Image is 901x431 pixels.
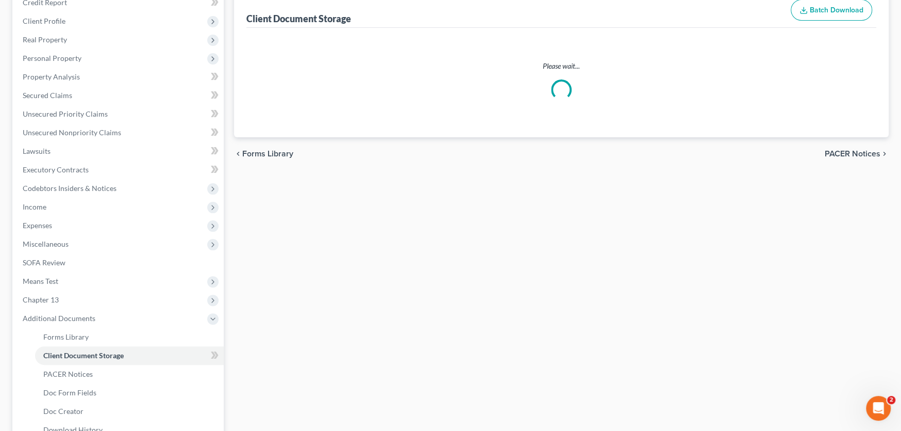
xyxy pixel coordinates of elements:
span: Real Property [23,35,67,44]
a: Property Analysis [14,68,224,86]
span: Additional Documents [23,314,95,323]
div: Client Document Storage [246,12,351,25]
button: PACER Notices chevron_right [825,150,889,158]
span: Lawsuits [23,147,51,155]
span: Batch Download [810,6,863,14]
a: Lawsuits [14,142,224,161]
span: Unsecured Priority Claims [23,109,108,118]
span: Miscellaneous [23,240,69,248]
span: Doc Creator [43,407,84,416]
span: Personal Property [23,54,81,62]
span: Chapter 13 [23,295,59,304]
a: Client Document Storage [35,346,224,365]
span: Executory Contracts [23,165,89,174]
i: chevron_right [880,150,889,158]
span: Expenses [23,221,52,230]
span: PACER Notices [43,370,93,378]
span: Unsecured Nonpriority Claims [23,128,121,137]
a: Forms Library [35,328,224,346]
span: Forms Library [43,332,89,341]
span: Client Document Storage [43,351,124,360]
p: Please wait... [248,61,874,71]
iframe: Intercom live chat [866,396,891,421]
span: Codebtors Insiders & Notices [23,184,116,193]
a: Doc Form Fields [35,384,224,402]
span: Property Analysis [23,72,80,81]
span: PACER Notices [825,150,880,158]
a: SOFA Review [14,253,224,272]
button: chevron_left Forms Library [234,150,293,158]
a: PACER Notices [35,365,224,384]
i: chevron_left [234,150,242,158]
span: Income [23,202,46,211]
a: Unsecured Priority Claims [14,105,224,123]
a: Doc Creator [35,402,224,421]
a: Unsecured Nonpriority Claims [14,123,224,142]
a: Executory Contracts [14,161,224,179]
span: Client Profile [23,17,65,25]
span: Forms Library [242,150,293,158]
span: Secured Claims [23,91,72,100]
a: Secured Claims [14,86,224,105]
span: Doc Form Fields [43,388,96,397]
span: SOFA Review [23,258,65,267]
span: Means Test [23,277,58,285]
span: 2 [887,396,895,404]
